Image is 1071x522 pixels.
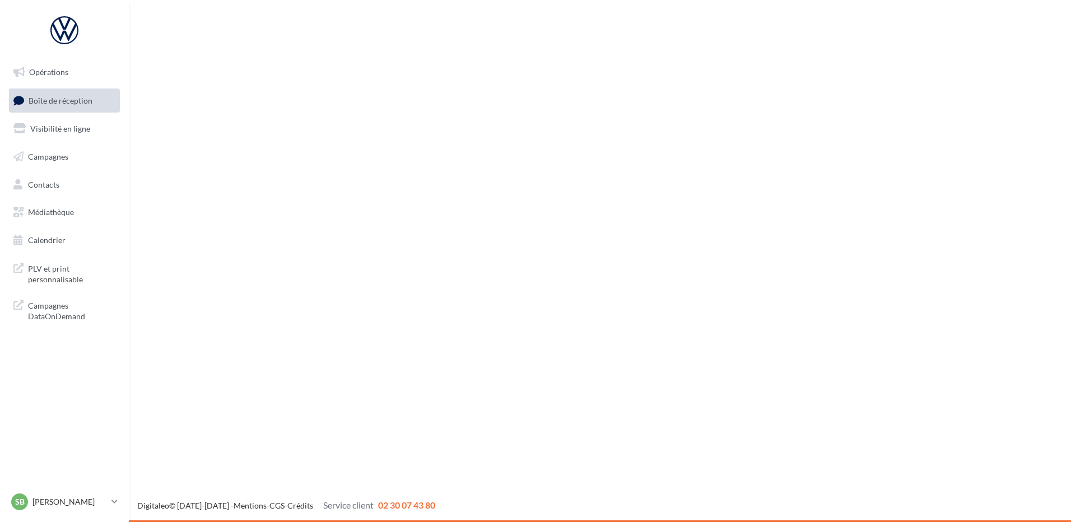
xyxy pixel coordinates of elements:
[7,88,122,113] a: Boîte de réception
[269,501,285,510] a: CGS
[7,173,122,197] a: Contacts
[28,235,66,245] span: Calendrier
[137,501,435,510] span: © [DATE]-[DATE] - - -
[32,496,107,507] p: [PERSON_NAME]
[7,201,122,224] a: Médiathèque
[137,501,169,510] a: Digitaleo
[29,67,68,77] span: Opérations
[7,257,122,290] a: PLV et print personnalisable
[15,496,25,507] span: Sb
[7,60,122,84] a: Opérations
[7,293,122,327] a: Campagnes DataOnDemand
[30,124,90,133] span: Visibilité en ligne
[29,95,92,105] span: Boîte de réception
[378,500,435,510] span: 02 30 07 43 80
[323,500,374,510] span: Service client
[28,152,68,161] span: Campagnes
[28,207,74,217] span: Médiathèque
[287,501,313,510] a: Crédits
[9,491,120,512] a: Sb [PERSON_NAME]
[7,117,122,141] a: Visibilité en ligne
[28,261,115,285] span: PLV et print personnalisable
[28,179,59,189] span: Contacts
[234,501,267,510] a: Mentions
[7,145,122,169] a: Campagnes
[7,229,122,252] a: Calendrier
[28,298,115,322] span: Campagnes DataOnDemand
